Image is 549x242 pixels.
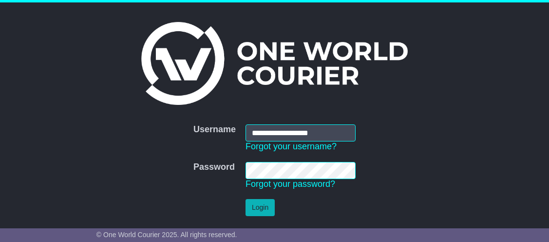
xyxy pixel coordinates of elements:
span: © One World Courier 2025. All rights reserved. [96,231,237,239]
img: One World [141,22,407,105]
label: Username [193,124,236,135]
label: Password [193,162,235,173]
a: Forgot your password? [246,179,335,189]
a: Forgot your username? [246,141,337,151]
button: Login [246,199,275,216]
